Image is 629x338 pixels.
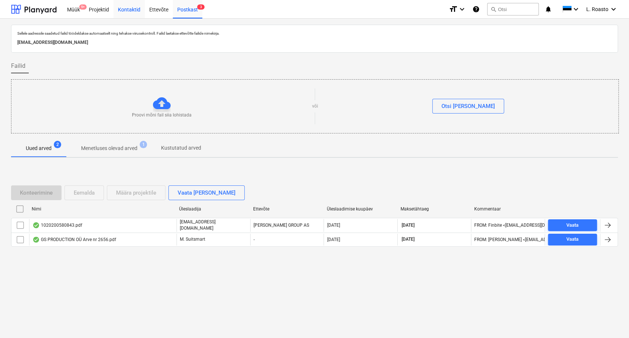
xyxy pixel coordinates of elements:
div: Andmed failist loetud [32,222,40,228]
span: [DATE] [401,222,415,229]
span: Failid [11,62,25,70]
i: format_size [449,5,458,14]
p: [EMAIL_ADDRESS][DOMAIN_NAME] [17,39,612,46]
div: Proovi mõni fail siia lohistadavõiOtsi [PERSON_NAME] [11,79,619,133]
p: M. Suitsmart [180,236,205,243]
div: - [250,234,324,245]
button: Vaata [548,219,597,231]
div: Üleslaadija [179,206,247,212]
button: Otsi [487,3,539,15]
span: search [490,6,496,12]
p: Menetluses olevad arved [81,144,137,152]
p: või [312,103,318,109]
i: keyboard_arrow_down [609,5,618,14]
div: Vaata [566,235,579,244]
i: Abikeskus [472,5,480,14]
span: 3 [197,4,205,10]
p: Uued arved [26,144,52,152]
div: Kommentaar [474,206,542,212]
button: Vaata [548,234,597,245]
div: Ettevõte [253,206,321,212]
i: notifications [545,5,552,14]
span: 2 [54,141,61,148]
div: Nimi [32,206,173,212]
span: [DATE] [401,236,415,243]
i: keyboard_arrow_down [458,5,466,14]
div: Vaata [566,221,579,230]
div: Vaata [PERSON_NAME] [178,188,235,198]
p: Proovi mõni fail siia lohistada [132,112,192,118]
span: 9+ [79,4,87,10]
span: 1 [140,141,147,148]
div: 1020200580843.pdf [32,222,82,228]
i: keyboard_arrow_down [572,5,580,14]
p: Kustutatud arved [161,144,201,152]
div: Maksetähtaeg [401,206,468,212]
div: Otsi [PERSON_NAME] [441,101,495,111]
button: Otsi [PERSON_NAME] [432,99,504,114]
span: L. Roasto [586,6,608,12]
div: Üleslaadimise kuupäev [327,206,395,212]
div: GS PRODUCTION OÜ Arve nr 2656.pdf [32,237,116,243]
div: [PERSON_NAME] GROUP AS [250,219,324,231]
p: [EMAIL_ADDRESS][DOMAIN_NAME] [180,219,247,231]
button: Vaata [PERSON_NAME] [168,185,245,200]
div: [DATE] [327,237,340,242]
p: Sellele aadressile saadetud failid töödeldakse automaatselt ning tehakse viirusekontroll. Failid ... [17,31,612,36]
div: [DATE] [327,223,340,228]
div: Andmed failist loetud [32,237,40,243]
